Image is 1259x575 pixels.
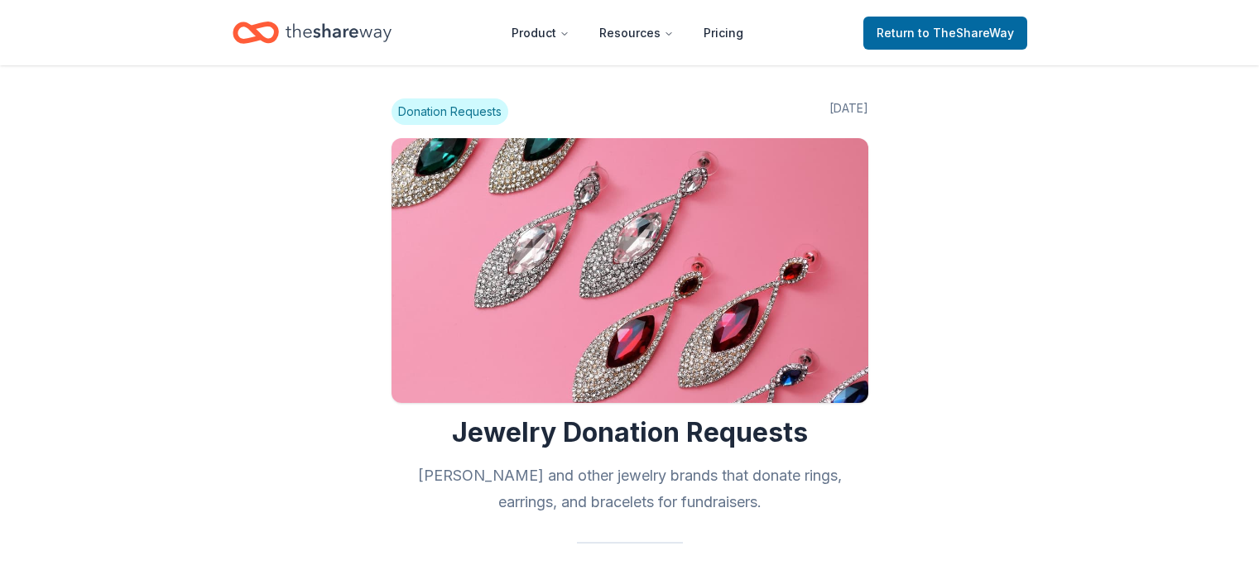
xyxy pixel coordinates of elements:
[690,17,757,50] a: Pricing
[498,17,583,50] button: Product
[829,98,868,125] span: [DATE]
[498,13,757,52] nav: Main
[918,26,1014,40] span: to TheShareWay
[392,462,868,515] h2: [PERSON_NAME] and other jewelry brands that donate rings, earrings, and bracelets for fundraisers.
[392,98,508,125] span: Donation Requests
[233,13,392,52] a: Home
[586,17,687,50] button: Resources
[863,17,1027,50] a: Returnto TheShareWay
[392,138,868,403] img: Image for Jewelry Donation Requests
[877,23,1014,43] span: Return
[392,416,868,449] h1: Jewelry Donation Requests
